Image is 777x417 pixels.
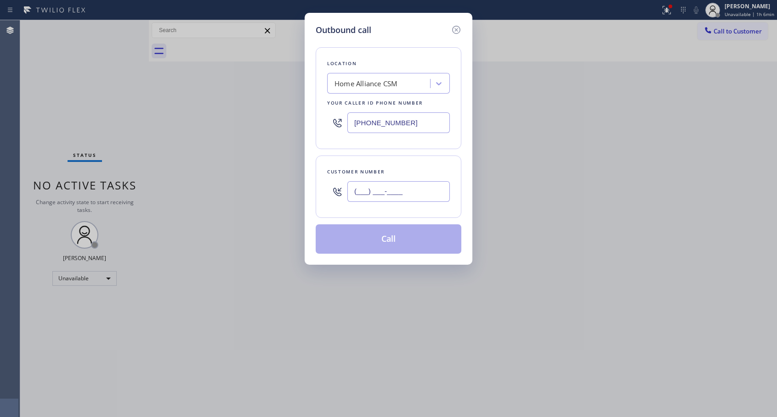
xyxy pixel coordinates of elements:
[316,24,371,36] h5: Outbound call
[347,112,450,133] input: (123) 456-7890
[327,59,450,68] div: Location
[327,98,450,108] div: Your caller id phone number
[347,181,450,202] input: (123) 456-7890
[327,167,450,177] div: Customer number
[316,224,461,254] button: Call
[335,78,397,89] div: Home Alliance CSM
